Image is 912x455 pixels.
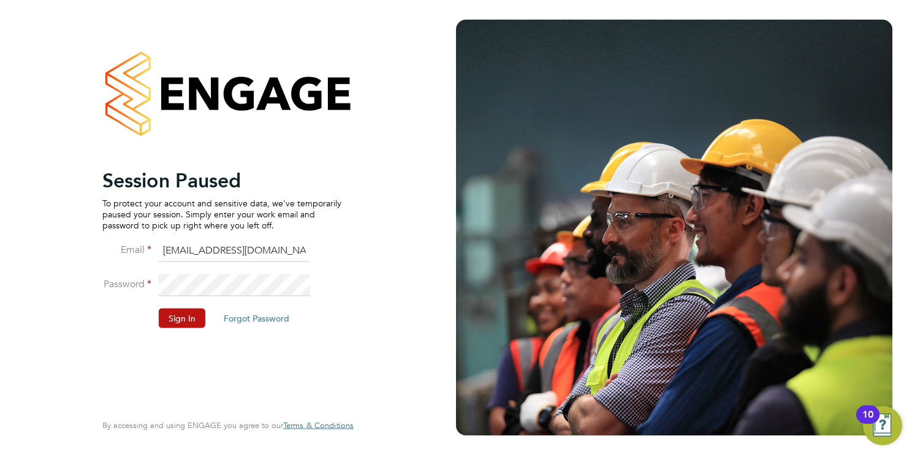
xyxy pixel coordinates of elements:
h2: Session Paused [102,168,341,192]
button: Forgot Password [214,308,299,328]
a: Terms & Conditions [283,421,354,431]
label: Password [102,277,151,290]
button: Open Resource Center, 10 new notifications [863,406,902,445]
span: Terms & Conditions [283,420,354,431]
div: 10 [862,415,873,431]
input: Enter your work email... [159,240,310,262]
p: To protect your account and sensitive data, we've temporarily paused your session. Simply enter y... [102,197,341,231]
label: Email [102,243,151,256]
span: By accessing and using ENGAGE you agree to our [102,420,354,431]
button: Sign In [159,308,205,328]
